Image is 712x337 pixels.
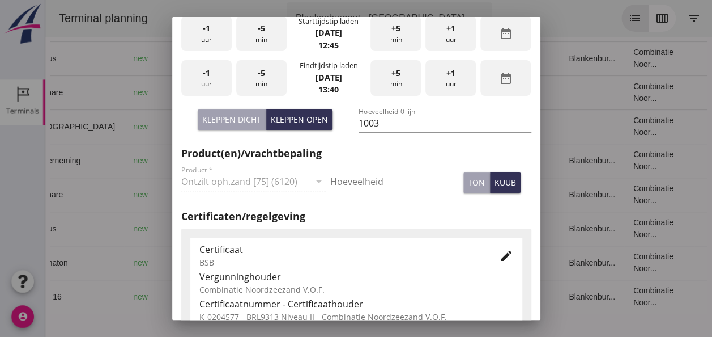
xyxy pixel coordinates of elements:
[499,71,513,85] i: date_range
[579,212,649,246] td: Combinatie Noor...
[468,176,485,188] div: ton
[371,212,428,246] td: Ontzilt oph.zan...
[429,280,515,314] td: 18
[514,41,579,75] td: Blankenbur...
[514,144,579,178] td: Blankenbur...
[280,294,289,301] small: m3
[429,109,515,144] td: 18
[157,54,165,62] i: directions_boat
[199,243,481,256] div: Certificaat
[250,11,419,25] div: Blankenburgput - [GEOGRAPHIC_DATA]
[371,144,428,178] td: Ontzilt oph.zan...
[157,293,165,301] i: directions_boat
[129,87,224,99] div: Alphen aan den Rijn
[129,189,224,201] div: [GEOGRAPHIC_DATA]
[203,22,210,35] span: -1
[157,225,165,233] i: directions_boat
[371,75,428,109] td: Filling sand
[181,60,232,96] div: uur
[79,41,120,75] td: new
[199,311,513,323] div: K-0204577 - BRL9313 Niveau II - Combinatie Noordzeezand V.O.F.
[129,223,224,235] div: Gouda
[494,176,516,188] div: kuub
[391,67,400,79] span: +5
[446,67,455,79] span: +1
[275,260,284,267] small: m3
[216,123,224,130] i: directions_boat
[371,109,428,144] td: Filling sand
[371,178,428,212] td: Filling sand
[610,11,624,25] i: calendar_view_week
[199,256,481,268] div: BSB
[79,178,120,212] td: new
[79,75,120,109] td: new
[318,40,339,50] strong: 12:45
[253,280,316,314] td: 1298
[371,280,428,314] td: Ontzilt oph.zan...
[79,246,120,280] td: new
[579,246,649,280] td: Combinatie Noor...
[129,121,224,133] div: [GEOGRAPHIC_DATA]
[318,84,339,95] strong: 13:40
[280,158,289,165] small: m3
[426,11,440,25] i: arrow_drop_down
[299,60,357,71] div: Eindtijdstip laden
[204,89,212,96] i: directions_boat
[157,259,165,267] i: directions_boat
[253,41,316,75] td: 999
[275,226,284,233] small: m3
[429,144,515,178] td: 18
[79,280,120,314] td: new
[514,280,579,314] td: Blankenbur...
[253,109,316,144] td: 467
[429,41,515,75] td: 18
[181,16,232,52] div: uur
[370,16,421,52] div: min
[198,109,266,130] button: Kleppen dicht
[199,270,513,284] div: Vergunninghouder
[514,178,579,212] td: Blankenbur...
[79,109,120,144] td: new
[236,16,287,52] div: min
[429,75,515,109] td: 18
[5,10,112,26] div: Terminal planning
[157,157,165,165] i: directions_boat
[275,56,284,62] small: m3
[299,16,359,27] div: Starttijdstip laden
[129,155,224,167] div: Gouda
[79,212,120,246] td: new
[203,67,210,79] span: -1
[253,144,316,178] td: 1231
[275,90,284,96] small: m3
[371,246,428,280] td: Ontzilt oph.zan...
[271,113,328,125] div: Kleppen open
[429,246,515,280] td: 18
[253,212,316,246] td: 999
[429,178,515,212] td: 18
[463,172,490,193] button: ton
[129,257,224,269] div: Gouda
[579,280,649,314] td: Combinatie Noor...
[579,178,649,212] td: Combinatie Noor...
[446,22,455,35] span: +1
[490,172,521,193] button: kuub
[425,16,476,52] div: uur
[275,192,284,199] small: m3
[642,11,655,25] i: filter_list
[236,60,287,96] div: min
[258,22,265,35] span: -5
[514,246,579,280] td: Blankenbur...
[315,27,342,38] strong: [DATE]
[258,67,265,79] span: -5
[359,114,531,132] input: Hoeveelheid 0-lijn
[181,209,531,224] h2: Certificaten/regelgeving
[253,246,316,280] td: 672
[579,75,649,109] td: Combinatie Noor...
[275,124,284,130] small: m3
[79,144,120,178] td: new
[199,297,513,311] div: Certificaatnummer - Certificaathouder
[266,109,332,130] button: Kleppen open
[216,191,224,199] i: directions_boat
[253,75,316,109] td: 434
[514,212,579,246] td: Blankenbur...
